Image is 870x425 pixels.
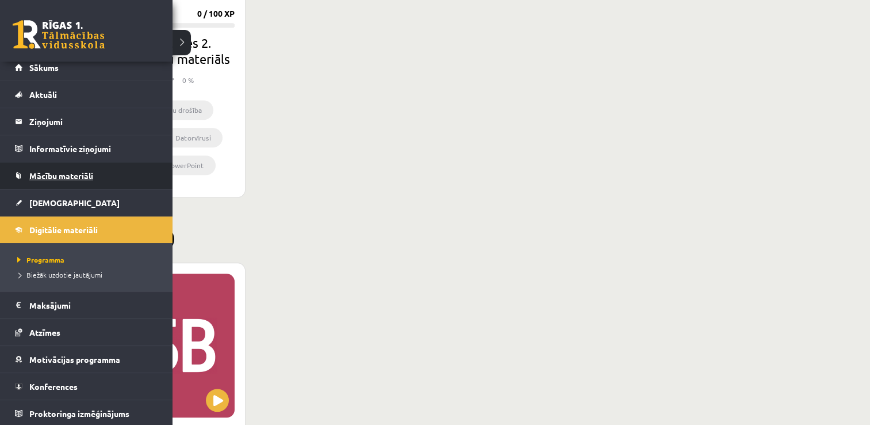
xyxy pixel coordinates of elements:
[29,170,93,181] span: Mācību materiāli
[13,20,105,49] a: Rīgas 1. Tālmācības vidusskola
[29,408,129,419] span: Proktoringa izmēģinājums
[182,75,194,85] p: 0 %
[69,226,805,249] h2: Pabeigtie (1)
[155,155,216,175] li: PowerPoint
[29,198,120,208] span: [DEMOGRAPHIC_DATA]
[14,255,161,265] a: Programma
[29,354,120,365] span: Motivācijas programma
[29,225,98,235] span: Digitālie materiāli
[29,381,78,392] span: Konferences
[15,162,158,189] a: Mācību materiāli
[29,89,57,100] span: Aktuāli
[15,373,158,400] a: Konferences
[14,270,161,280] a: Biežāk uzdotie jautājumi
[14,270,102,279] span: Biežāk uzdotie jautājumi
[149,100,213,120] li: Datu drošība
[29,327,60,337] span: Atzīmes
[15,81,158,108] a: Aktuāli
[15,292,158,318] a: Maksājumi
[29,292,158,318] legend: Maksājumi
[15,54,158,81] a: Sākums
[29,108,158,135] legend: Ziņojumi
[15,189,158,216] a: [DEMOGRAPHIC_DATA]
[14,255,64,264] span: Programma
[15,217,158,243] a: Digitālie materiāli
[15,135,158,162] a: Informatīvie ziņojumi
[15,346,158,373] a: Motivācijas programma
[29,62,59,73] span: Sākums
[15,319,158,346] a: Atzīmes
[164,128,223,147] li: Datorvīrusi
[29,135,158,162] legend: Informatīvie ziņojumi
[15,108,158,135] a: Ziņojumi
